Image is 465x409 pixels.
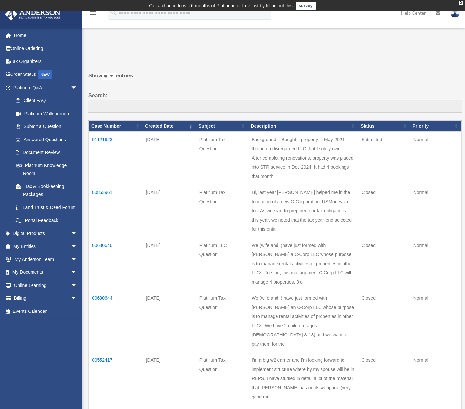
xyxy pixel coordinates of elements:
th: Status: activate to sort column ascending [358,120,410,132]
th: Description: activate to sort column ascending [248,120,358,132]
label: Show entries [88,71,462,87]
a: Portal Feedback [9,214,84,227]
td: Normal [410,290,461,352]
a: Submit a Question [9,120,84,133]
td: We (wife and I) have just formed with [PERSON_NAME] an C-Corp LLC whose purpose is to manage rent... [248,290,358,352]
td: [DATE] [143,290,196,352]
td: Platinum Tax Question [196,132,248,184]
td: Hi, last year [PERSON_NAME] helped me in the formation of a new C-Corporation: USMoneyUp, Inc. As... [248,184,358,237]
td: [DATE] [143,132,196,184]
span: arrow_drop_down [71,227,84,240]
span: arrow_drop_down [71,266,84,279]
td: 00630644 [89,290,143,352]
td: Submitted [358,132,410,184]
div: close [459,1,463,5]
a: My Anderson Teamarrow_drop_down [5,253,87,266]
a: Digital Productsarrow_drop_down [5,227,87,240]
td: [DATE] [143,237,196,290]
td: Normal [410,352,461,405]
a: Tax & Bookkeeping Packages [9,180,84,201]
a: Platinum Walkthrough [9,107,84,120]
td: I’m a big w2 earner and I'm looking forward to implement structure where by my spouse will be in ... [248,352,358,405]
a: Client FAQ [9,94,84,107]
td: Closed [358,352,410,405]
td: Closed [358,290,410,352]
td: Normal [410,132,461,184]
td: Closed [358,184,410,237]
span: arrow_drop_down [71,292,84,305]
span: arrow_drop_down [71,240,84,253]
span: arrow_drop_down [71,253,84,266]
img: User Pic [450,8,460,18]
th: Subject: activate to sort column ascending [196,120,248,132]
td: 00552417 [89,352,143,405]
th: Case Number: activate to sort column ascending [89,120,143,132]
a: Platinum Q&Aarrow_drop_down [5,81,84,94]
div: Get a chance to win 6 months of Platinum for free just by filling out this [149,2,293,10]
a: Answered Questions [9,133,80,146]
a: Document Review [9,146,84,159]
a: Platinum Knowledge Room [9,159,84,180]
td: Closed [358,237,410,290]
a: Land Trust & Deed Forum [9,201,84,214]
td: 00630646 [89,237,143,290]
td: Platinum LLC Question [196,237,248,290]
td: 00863961 [89,184,143,237]
td: [DATE] [143,184,196,237]
a: Events Calendar [5,305,87,318]
td: We (wife and I)have just formed with [PERSON_NAME] a C-Corp LLC whose purpose is to manage rental... [248,237,358,290]
input: Search: [88,100,462,113]
td: Normal [410,237,461,290]
a: My Entitiesarrow_drop_down [5,240,87,253]
td: Background: - Bought a property in May-2024 through a disregarded LLC that I solely own. - After ... [248,132,358,184]
td: Platinum Tax Question [196,184,248,237]
a: Billingarrow_drop_down [5,292,87,305]
i: search [110,9,117,16]
label: Search: [88,91,462,113]
a: survey [296,2,316,10]
th: Created Date: activate to sort column ascending [143,120,196,132]
td: Platinum Tax Question [196,352,248,405]
a: Tax Organizers [5,55,87,68]
a: menu [89,11,97,17]
td: [DATE] [143,352,196,405]
a: Online Learningarrow_drop_down [5,279,87,292]
td: Normal [410,184,461,237]
a: My Documentsarrow_drop_down [5,266,87,279]
span: arrow_drop_down [71,279,84,292]
select: Showentries [102,73,116,80]
td: Platinum Tax Question [196,290,248,352]
a: Order StatusNEW [5,68,87,81]
img: Anderson Advisors Platinum Portal [3,8,62,21]
th: Priority: activate to sort column ascending [410,120,461,132]
div: NEW [38,70,52,79]
td: 01121623 [89,132,143,184]
a: Online Ordering [5,42,87,55]
i: menu [89,9,97,17]
span: arrow_drop_down [71,81,84,95]
a: Home [5,29,87,42]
